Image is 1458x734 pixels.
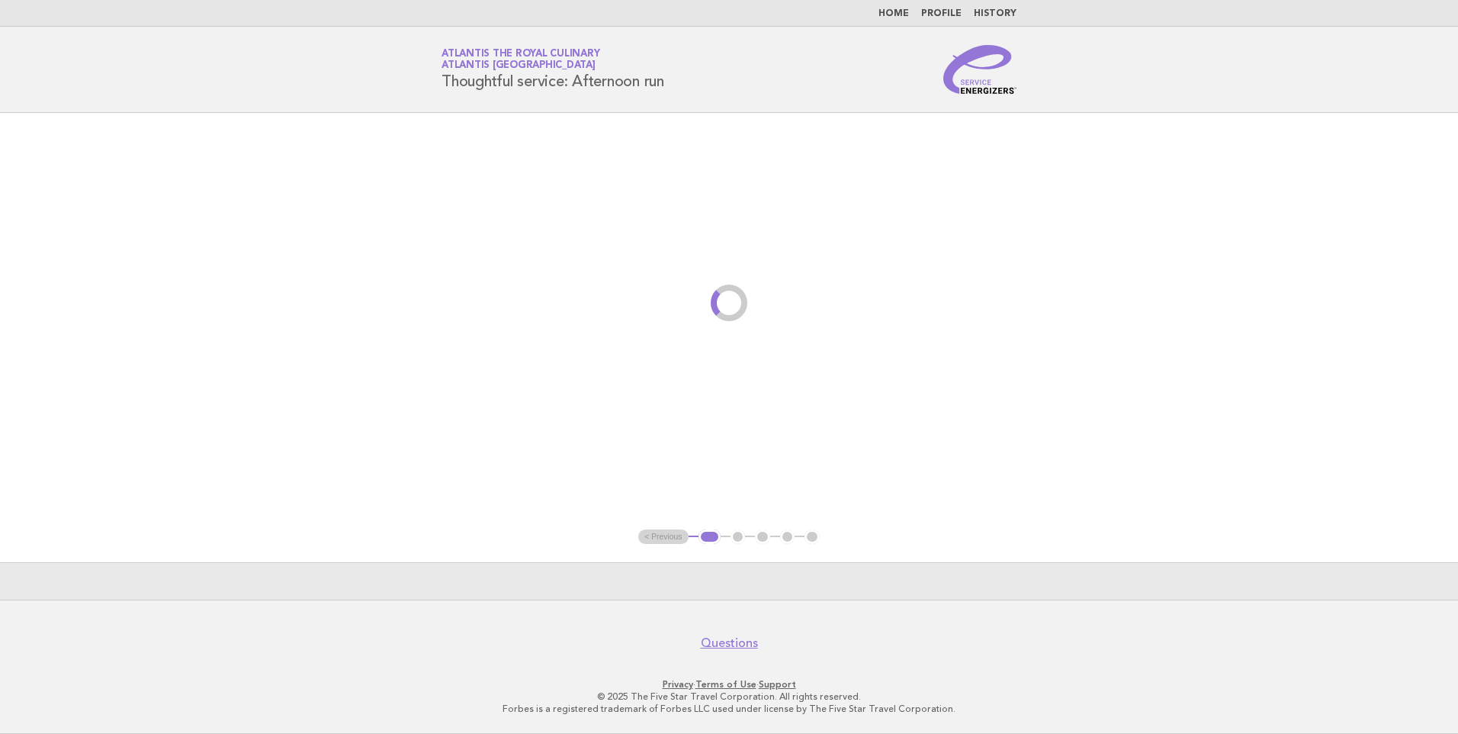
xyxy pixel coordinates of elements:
p: Forbes is a registered trademark of Forbes LLC used under license by The Five Star Travel Corpora... [262,703,1196,715]
h1: Thoughtful service: Afternoon run [442,50,664,89]
a: Privacy [663,679,693,690]
a: Home [878,9,909,18]
a: Atlantis the Royal CulinaryAtlantis [GEOGRAPHIC_DATA] [442,49,599,70]
a: History [974,9,1016,18]
p: © 2025 The Five Star Travel Corporation. All rights reserved. [262,691,1196,703]
a: Profile [921,9,962,18]
a: Terms of Use [695,679,756,690]
span: Atlantis [GEOGRAPHIC_DATA] [442,61,596,71]
a: Support [759,679,796,690]
p: · · [262,678,1196,691]
img: Service Energizers [943,45,1016,94]
a: Questions [701,636,758,651]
